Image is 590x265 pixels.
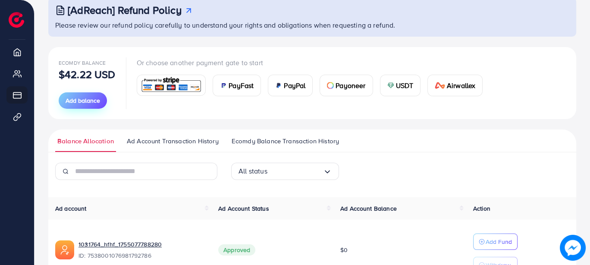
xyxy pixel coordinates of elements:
img: image [560,235,586,261]
a: cardUSDT [380,75,421,96]
span: Ad Account Balance [340,204,397,213]
span: Ecomdy Balance [59,59,106,66]
button: Add Fund [473,233,518,250]
button: Add balance [59,92,107,109]
h3: [AdReach] Refund Policy [68,4,182,16]
span: Payoneer [336,80,365,91]
p: Or choose another payment gate to start [137,57,490,68]
img: logo [9,12,24,28]
img: card [220,82,227,89]
span: Balance Allocation [57,136,114,146]
a: 1031764_hfhf_1755077788280 [78,240,162,249]
p: Please review our refund policy carefully to understand your rights and obligations when requesti... [55,20,571,30]
img: card [275,82,282,89]
img: card [140,76,203,95]
img: ic-ads-acc.e4c84228.svg [55,240,74,259]
a: cardPayPal [268,75,313,96]
span: USDT [396,80,414,91]
span: Ad Account Transaction History [127,136,219,146]
span: $0 [340,246,348,254]
img: card [327,82,334,89]
span: All status [239,164,267,178]
span: Ecomdy Balance Transaction History [232,136,339,146]
input: Search for option [267,164,323,178]
span: Ad Account Status [218,204,269,213]
span: PayFast [229,80,254,91]
span: ID: 7538001076981792786 [78,251,204,260]
a: cardPayFast [213,75,261,96]
a: card [137,75,206,96]
span: Approved [218,244,255,256]
span: Action [473,204,490,213]
a: cardPayoneer [320,75,373,96]
p: Add Fund [486,237,512,247]
a: cardAirwallex [427,75,483,96]
div: <span class='underline'>1031764_hfhf_1755077788280</span></br>7538001076981792786 [78,240,204,260]
span: Ad account [55,204,87,213]
span: PayPal [284,80,305,91]
p: $42.22 USD [59,69,116,79]
div: Search for option [231,163,339,180]
img: card [435,82,445,89]
span: Add balance [66,96,100,105]
span: Airwallex [447,80,475,91]
img: card [387,82,394,89]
